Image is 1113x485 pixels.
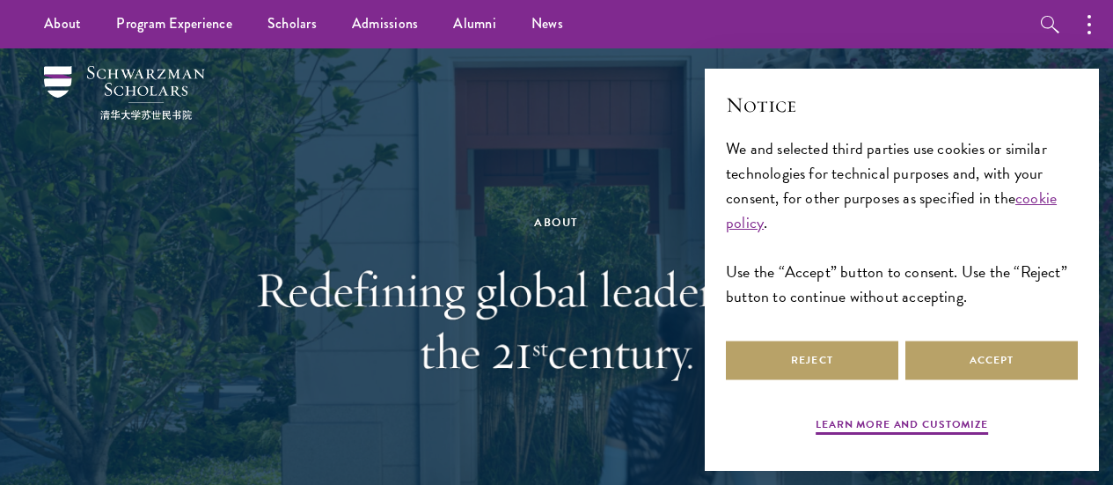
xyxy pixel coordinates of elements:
[726,136,1078,310] div: We and selected third parties use cookies or similar technologies for technical purposes and, wit...
[726,341,898,380] button: Reject
[726,186,1057,234] a: cookie policy
[44,66,205,120] img: Schwarzman Scholars
[253,213,860,232] div: About
[726,90,1078,120] h2: Notice
[905,341,1078,380] button: Accept
[816,416,988,437] button: Learn more and customize
[253,259,860,382] h1: Redefining global leadership for the 21 century.
[532,332,548,363] sup: st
